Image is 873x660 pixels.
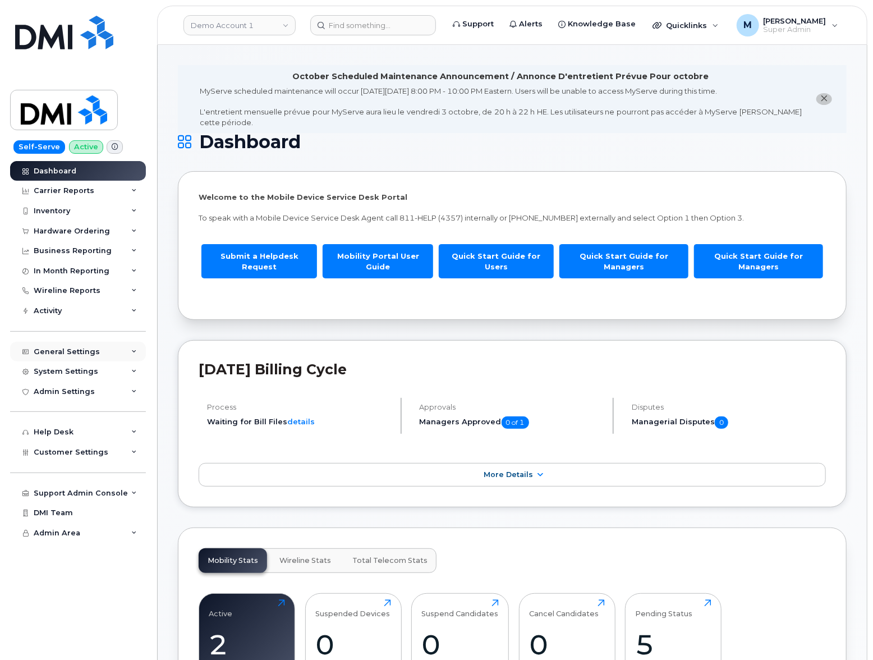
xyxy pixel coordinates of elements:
span: Total Telecom Stats [352,556,428,565]
li: Waiting for Bill Files [207,416,391,427]
div: Pending Status [636,599,693,618]
h5: Managers Approved [420,416,604,429]
div: Active [209,599,233,618]
a: Mobility Portal User Guide [323,244,433,278]
h2: [DATE] Billing Cycle [199,361,826,378]
span: 0 [715,416,728,429]
span: More Details [484,470,533,479]
span: 0 of 1 [502,416,529,429]
a: Submit a Helpdesk Request [201,244,317,278]
a: Quick Start Guide for Managers [694,244,823,278]
h4: Disputes [632,403,826,411]
h4: Process [207,403,391,411]
p: Welcome to the Mobile Device Service Desk Portal [199,192,826,203]
button: close notification [816,93,832,105]
span: Dashboard [199,134,301,150]
h5: Managerial Disputes [632,416,826,429]
div: Cancel Candidates [529,599,599,618]
a: Quick Start Guide for Managers [559,244,688,278]
h4: Approvals [420,403,604,411]
div: October Scheduled Maintenance Announcement / Annonce D'entretient Prévue Pour octobre [293,71,709,82]
a: details [287,417,315,426]
p: To speak with a Mobile Device Service Desk Agent call 811-HELP (4357) internally or [PHONE_NUMBER... [199,213,826,223]
div: Suspend Candidates [422,599,499,618]
div: MyServe scheduled maintenance will occur [DATE][DATE] 8:00 PM - 10:00 PM Eastern. Users will be u... [200,86,802,127]
div: Suspended Devices [315,599,390,618]
a: Quick Start Guide for Users [439,244,554,278]
span: Wireline Stats [279,556,331,565]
